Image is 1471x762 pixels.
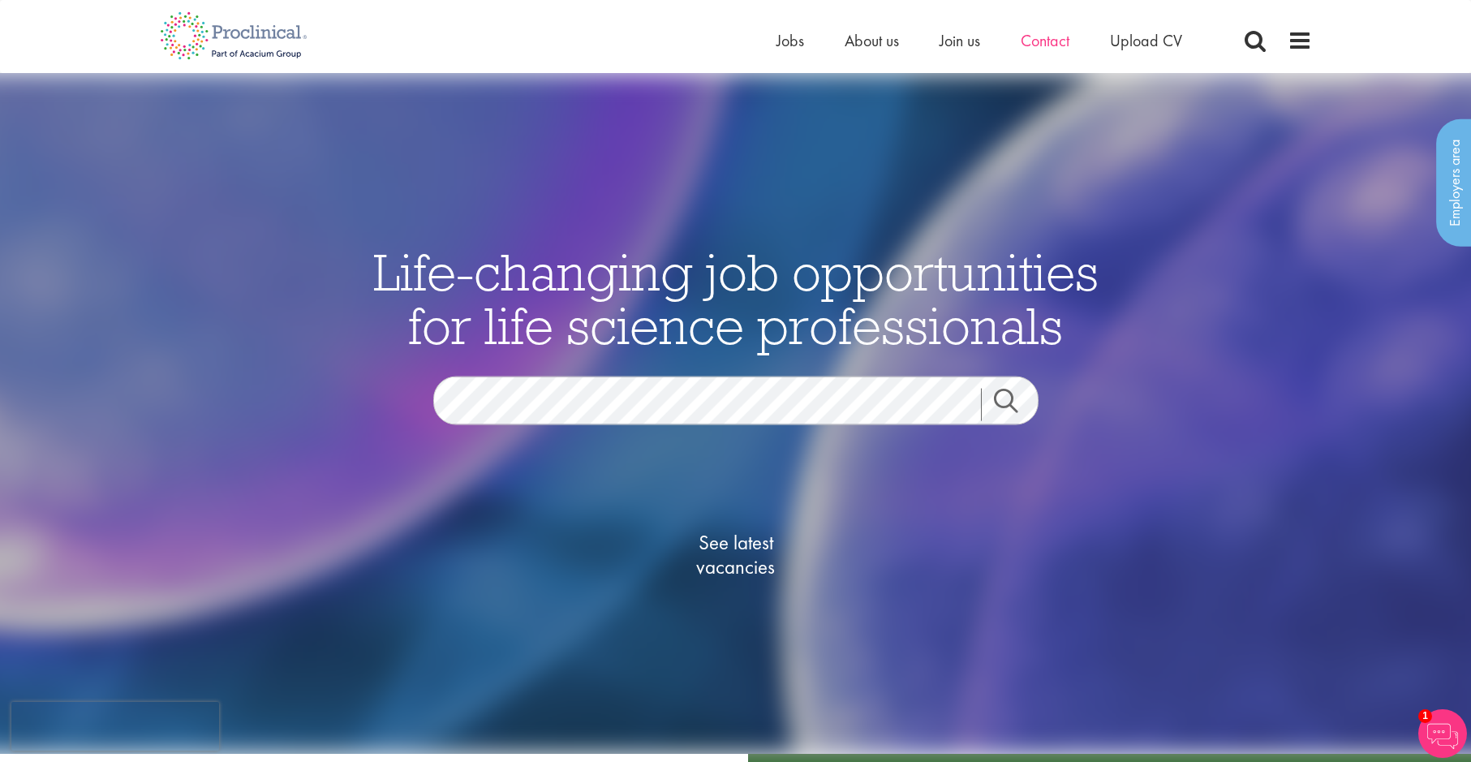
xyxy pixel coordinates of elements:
[1418,709,1432,723] span: 1
[1110,30,1182,51] a: Upload CV
[1021,30,1069,51] a: Contact
[940,30,980,51] a: Join us
[11,702,219,751] iframe: reCAPTCHA
[1418,709,1467,758] img: Chatbot
[373,239,1099,358] span: Life-changing job opportunities for life science professionals
[981,389,1051,421] a: Job search submit button
[655,531,817,579] span: See latest vacancies
[776,30,804,51] a: Jobs
[845,30,899,51] a: About us
[655,466,817,644] a: See latestvacancies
